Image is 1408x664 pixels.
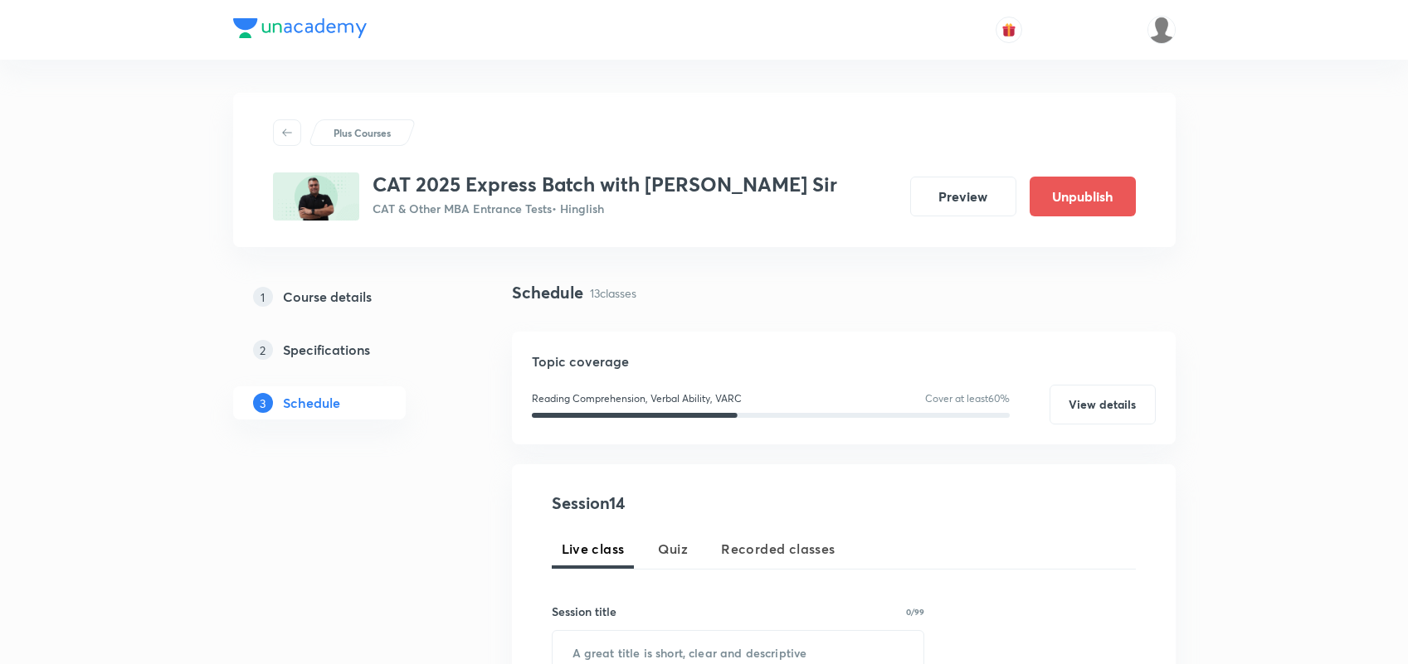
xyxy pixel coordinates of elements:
[721,539,835,559] span: Recorded classes
[283,340,370,360] h5: Specifications
[233,18,367,42] a: Company Logo
[233,333,459,366] a: 2Specifications
[233,18,367,38] img: Company Logo
[253,340,273,360] p: 2
[1001,22,1016,37] img: avatar
[532,391,742,406] p: Reading Comprehension, Verbal Ability, VARC
[373,200,837,217] p: CAT & Other MBA Entrance Tests • Hinglish
[996,17,1022,43] button: avatar
[590,284,636,302] p: 13 classes
[532,351,1156,371] h5: Topic coverage
[1147,16,1176,44] img: Coolm
[925,391,1010,406] p: Cover at least 60 %
[273,172,359,221] img: 0D198046-A2A3-400F-93FF-60821E4C0F01_plus.png
[906,608,924,616] p: 0/99
[233,280,459,313] a: 1Course details
[910,177,1016,216] button: Preview
[1050,385,1156,424] button: View details
[1030,177,1136,216] button: Unpublish
[562,539,625,559] span: Live class
[552,491,855,516] h4: Session 14
[283,393,340,413] h5: Schedule
[373,172,837,196] h3: CAT 2025 Express Batch with [PERSON_NAME] Sir
[283,287,372,307] h5: Course details
[552,603,616,620] h6: Session title
[253,393,273,413] p: 3
[658,539,689,559] span: Quiz
[253,287,273,307] p: 1
[512,280,583,305] h4: Schedule
[334,125,391,140] p: Plus Courses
